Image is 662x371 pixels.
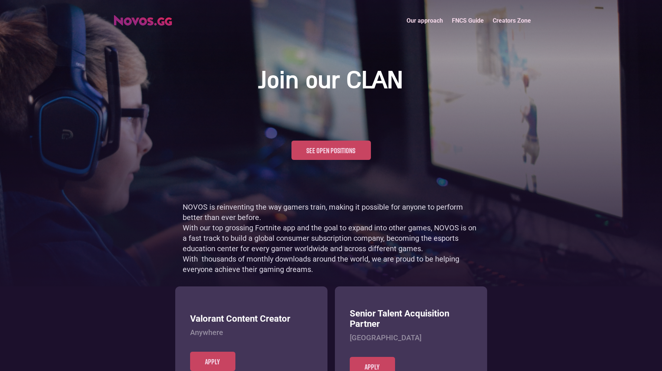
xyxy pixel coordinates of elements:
p: NOVOS is reinventing the way gamers train, making it possible for anyone to perform better than e... [183,202,480,275]
a: Apply [190,352,235,371]
a: Senior Talent Acquisition Partner[GEOGRAPHIC_DATA] [350,308,472,357]
a: See open positions [291,141,371,160]
a: Creators Zone [488,13,535,29]
h3: Valorant Content Creator [190,313,313,324]
h3: Senior Talent Acquisition Partner [350,308,472,330]
h4: Anywhere [190,328,313,337]
h4: [GEOGRAPHIC_DATA] [350,333,472,342]
a: FNCS Guide [447,13,488,29]
a: Valorant Content CreatorAnywhere [190,313,313,352]
a: Our approach [402,13,447,29]
h1: Join our CLAN [259,67,403,96]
